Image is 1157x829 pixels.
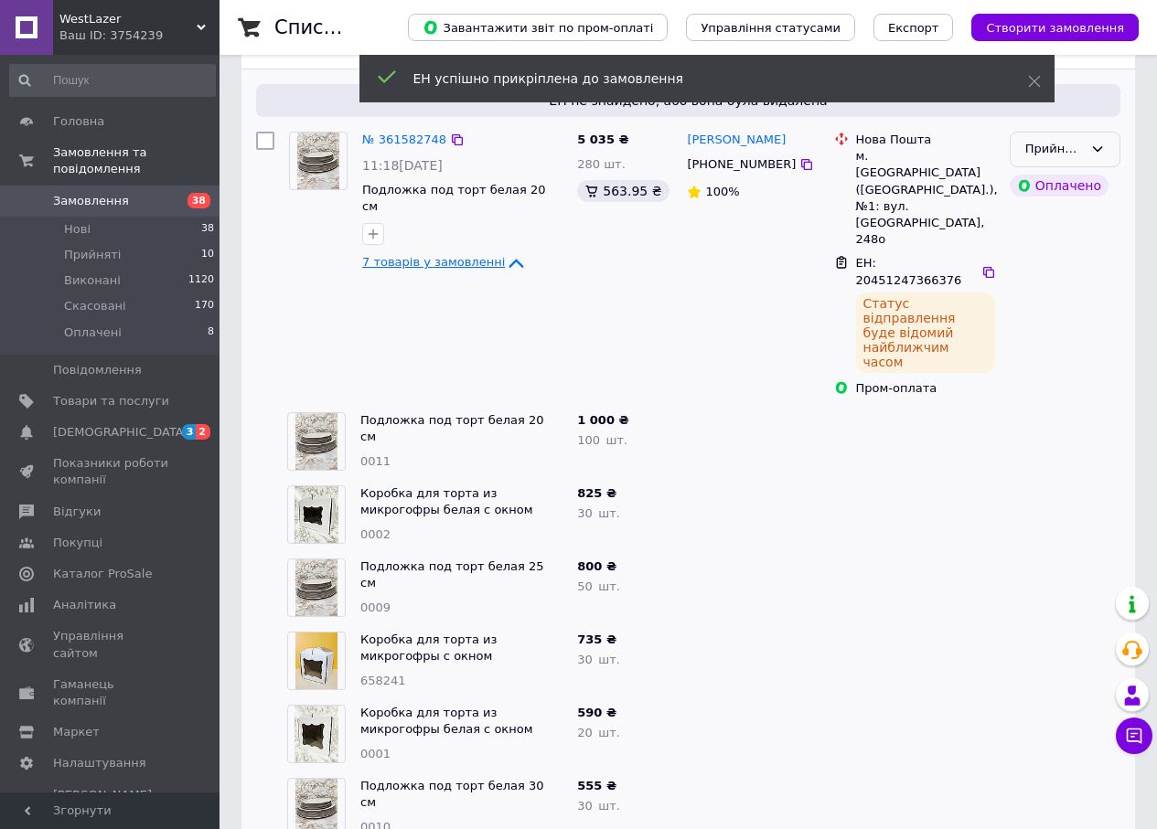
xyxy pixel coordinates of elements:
span: 50 шт. [577,579,620,593]
div: Прийнято [1025,140,1083,159]
div: ЕН успішно прикріплена до замовлення [413,69,982,88]
a: Коробка для торта из микрогофры с окном 25х25х25см [360,632,497,680]
span: 658241 [360,674,406,687]
h1: Список замовлень [274,16,460,38]
div: Оплачено [1010,175,1109,197]
div: Пром-оплата [856,380,995,397]
button: Створити замовлення [971,14,1139,41]
div: Статус відправлення буде відомий найближчим часом [856,292,995,373]
span: Виконані [64,272,121,289]
span: 170 [195,298,214,314]
a: Подложка под торт белая 30 см [360,779,543,810]
span: ЕН: 20451247366376 [856,256,962,287]
div: 563.95 ₴ [577,180,669,202]
button: Чат з покупцем [1116,717,1152,754]
span: 555 ₴ [577,779,616,792]
button: Завантажити звіт по пром-оплаті [408,14,668,41]
a: Коробка для торта из микрогофры белая с окном 30х30х25 см [360,486,532,534]
button: Експорт [873,14,954,41]
span: 0002 [360,527,391,541]
a: Коробка для торта из микрогофры белая с окном 30х30х30 см [360,706,532,753]
span: 825 ₴ [577,486,616,500]
span: Відгуки [53,504,101,520]
span: 20 шт. [577,726,620,739]
a: Створити замовлення [953,20,1139,34]
span: Замовлення та повідомлення [53,144,220,177]
span: [DEMOGRAPHIC_DATA] [53,424,188,441]
span: 30 шт. [577,653,620,666]
span: WestLazer [59,11,197,27]
a: 7 товарів у замовленні [362,255,527,269]
a: Подложка под торт белая 25 см [360,559,543,590]
span: 1 000 ₴ [577,413,628,427]
span: Створити замовлення [986,21,1124,35]
span: Каталог ProSale [53,566,152,582]
div: м. [GEOGRAPHIC_DATA] ([GEOGRAPHIC_DATA].), №1: вул. [GEOGRAPHIC_DATA], 248о [856,148,995,248]
span: Гаманець компанії [53,676,169,709]
span: 590 ₴ [577,706,616,719]
img: Фото товару [295,706,337,762]
span: 0011 [360,454,391,468]
span: ЕН не знайдено, або вона була видалена [263,91,1113,110]
div: [PHONE_NUMBER] [683,153,799,176]
span: 7 товарів у замовленні [362,256,505,270]
span: Управління сайтом [53,628,169,661]
span: Прийняті [64,247,121,263]
span: Експорт [888,21,939,35]
span: 38 [187,193,210,208]
img: Фото товару [297,133,340,189]
span: Показники роботи компанії [53,455,169,488]
span: 735 ₴ [577,632,616,646]
span: Завантажити звіт по пром-оплаті [423,19,653,36]
div: Нова Пошта [856,132,995,148]
span: 0009 [360,600,391,614]
span: 10 [201,247,214,263]
span: Нові [64,221,91,238]
span: Управління статусами [701,21,841,35]
a: Фото товару [289,132,348,190]
span: Товари та послуги [53,393,169,409]
a: Подложка под торт белая 20 см [362,183,545,214]
span: 800 ₴ [577,559,616,573]
span: 3 [182,424,197,440]
span: Оплачені [64,324,122,341]
span: 1120 [188,272,214,289]
img: Фото товару [295,559,338,616]
span: Головна [53,113,104,130]
span: 100% [705,185,739,198]
input: Пошук [9,64,216,97]
span: 0001 [360,747,391,760]
span: 280 шт. [577,157,626,171]
button: Управління статусами [686,14,855,41]
img: Фото товару [295,632,337,689]
a: № 361582748 [362,133,446,146]
div: Ваш ID: 3754239 [59,27,220,44]
span: 30 шт. [577,799,620,813]
span: Налаштування [53,755,146,771]
a: [PERSON_NAME] [687,132,786,149]
span: 2 [196,424,210,440]
span: Повідомлення [53,362,142,378]
span: Скасовані [64,298,126,314]
span: 100 шт. [577,433,627,447]
span: 38 [201,221,214,238]
span: Замовлення [53,193,129,209]
img: Фото товару [295,486,338,543]
span: Покупці [53,535,102,551]
span: Аналітика [53,597,116,613]
span: 8 [208,324,214,341]
span: 30 шт. [577,506,620,520]
span: 5 035 ₴ [577,133,628,146]
span: 11:18[DATE] [362,158,443,173]
a: Подложка под торт белая 20 см [360,413,543,444]
img: Фото товару [295,413,338,470]
span: Маркет [53,724,100,740]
